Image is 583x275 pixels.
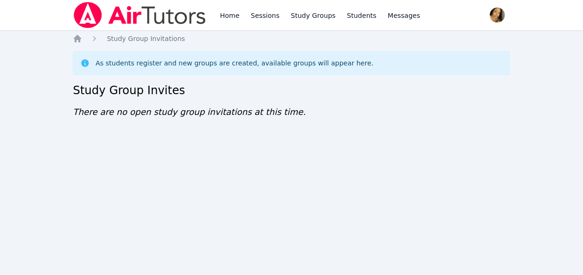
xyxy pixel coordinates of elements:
[95,58,373,68] div: As students register and new groups are created, available groups will appear here.
[73,34,510,43] nav: Breadcrumb
[73,107,305,117] span: There are no open study group invitations at this time.
[107,34,185,43] a: Study Group Invitations
[73,83,510,98] h2: Study Group Invites
[107,35,185,42] span: Study Group Invitations
[388,11,420,20] span: Messages
[73,2,206,28] img: Air Tutors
